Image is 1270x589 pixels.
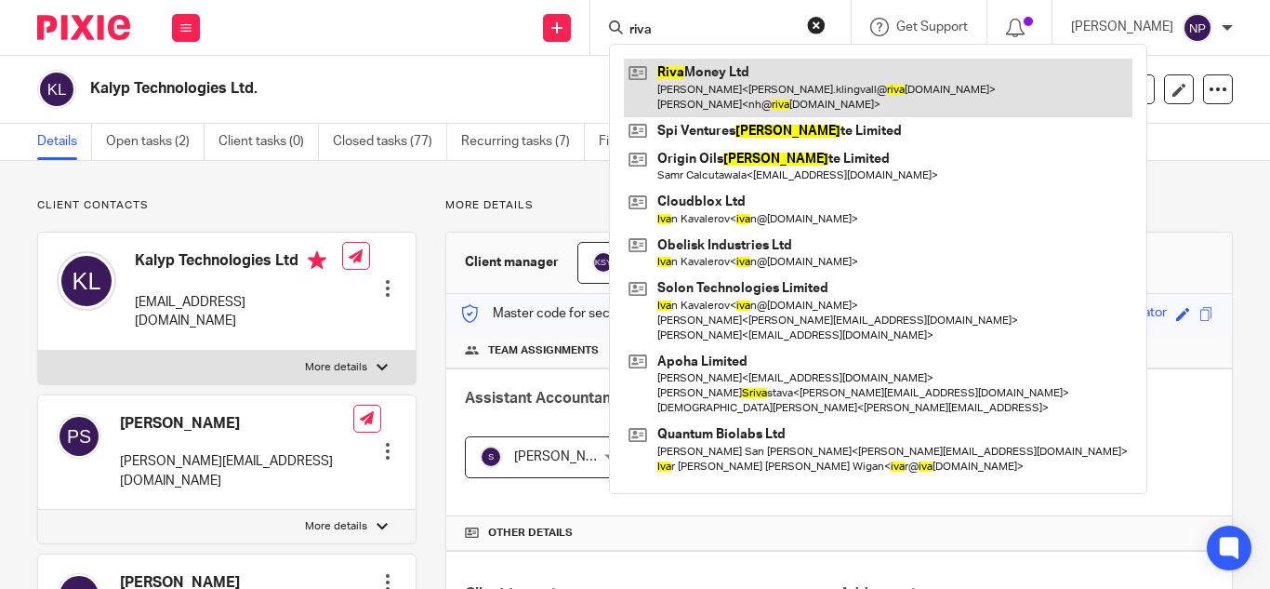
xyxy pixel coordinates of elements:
[57,414,101,459] img: svg%3E
[135,251,342,274] h4: Kalyp Technologies Ltd
[480,446,502,468] img: svg%3E
[592,251,615,274] img: svg%3E
[488,526,573,541] span: Other details
[488,343,599,358] span: Team assignments
[120,452,353,490] p: [PERSON_NAME][EMAIL_ADDRESS][DOMAIN_NAME]
[445,198,1233,213] p: More details
[37,124,92,160] a: Details
[460,304,781,323] p: Master code for secure communications and files
[514,450,628,463] span: [PERSON_NAME] S
[305,519,367,534] p: More details
[37,15,130,40] img: Pixie
[308,251,326,270] i: Primary
[106,124,205,160] a: Open tasks (2)
[1071,18,1173,36] p: [PERSON_NAME]
[90,79,802,99] h2: Kalyp Technologies Ltd.
[218,124,319,160] a: Client tasks (0)
[1183,13,1212,43] img: svg%3E
[37,198,417,213] p: Client contacts
[807,16,826,34] button: Clear
[896,20,968,33] span: Get Support
[599,124,641,160] a: Files
[37,70,76,109] img: svg%3E
[57,251,116,311] img: svg%3E
[305,360,367,375] p: More details
[628,22,795,39] input: Search
[120,414,353,434] h4: [PERSON_NAME]
[461,124,585,160] a: Recurring tasks (7)
[333,124,447,160] a: Closed tasks (77)
[465,253,559,272] h3: Client manager
[465,391,616,406] span: Assistant Accountant
[135,293,342,331] p: [EMAIL_ADDRESS][DOMAIN_NAME]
